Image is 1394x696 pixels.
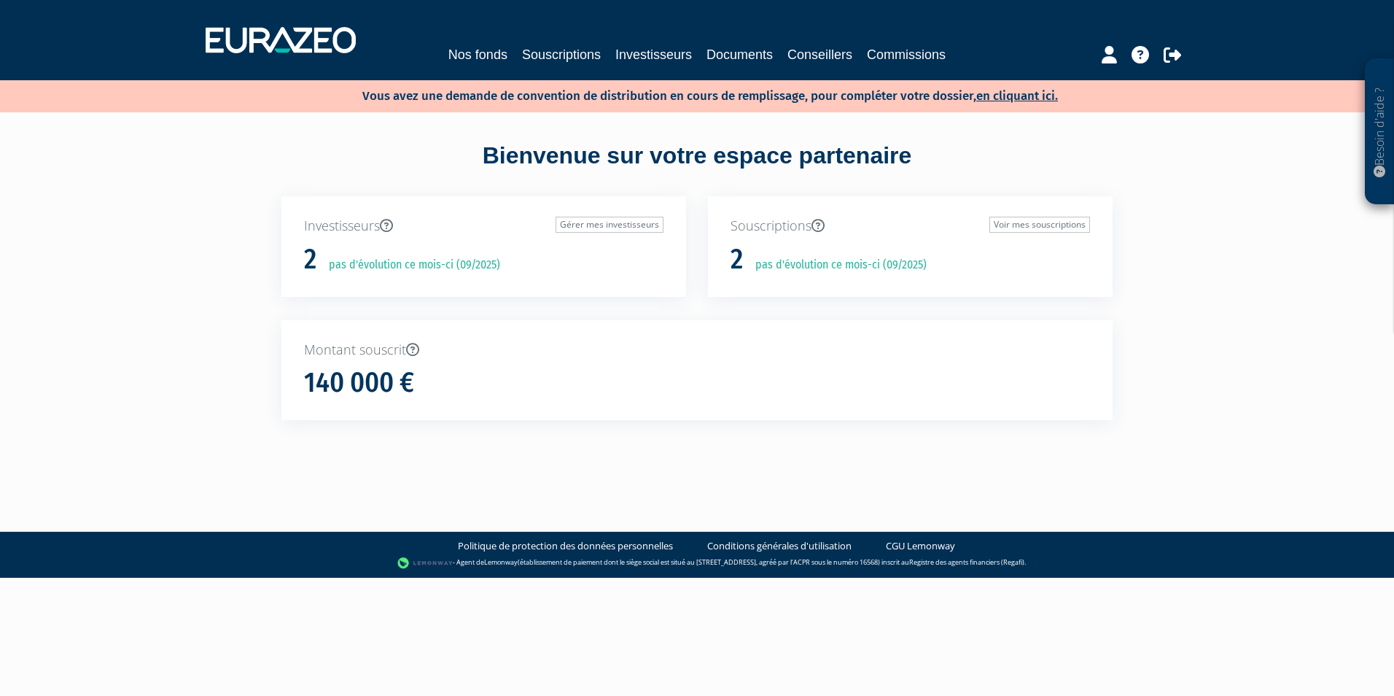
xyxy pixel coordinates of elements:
[484,558,518,568] a: Lemonway
[707,539,852,553] a: Conditions générales d'utilisation
[304,217,663,236] p: Investisseurs
[909,558,1024,568] a: Registre des agents financiers (Regafi)
[731,217,1090,236] p: Souscriptions
[270,139,1124,196] div: Bienvenue sur votre espace partenaire
[1371,66,1388,198] p: Besoin d'aide ?
[787,45,852,65] a: Conseillers
[397,556,453,571] img: logo-lemonway.png
[458,539,673,553] a: Politique de protection des données personnelles
[522,45,601,65] a: Souscriptions
[320,84,1058,105] p: Vous avez une demande de convention de distribution en cours de remplissage, pour compléter votre...
[304,341,1090,360] p: Montant souscrit
[206,27,356,53] img: 1732889491-logotype_eurazeo_blanc_rvb.png
[867,45,946,65] a: Commissions
[615,45,692,65] a: Investisseurs
[304,244,316,275] h1: 2
[448,45,507,65] a: Nos fonds
[886,539,955,553] a: CGU Lemonway
[556,217,663,233] a: Gérer mes investisseurs
[976,88,1058,104] a: en cliquant ici.
[15,556,1379,571] div: - Agent de (établissement de paiement dont le siège social est situé au [STREET_ADDRESS], agréé p...
[989,217,1090,233] a: Voir mes souscriptions
[731,244,743,275] h1: 2
[304,368,414,398] h1: 140 000 €
[706,45,773,65] a: Documents
[745,257,927,274] p: pas d'évolution ce mois-ci (09/2025)
[319,257,500,274] p: pas d'évolution ce mois-ci (09/2025)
